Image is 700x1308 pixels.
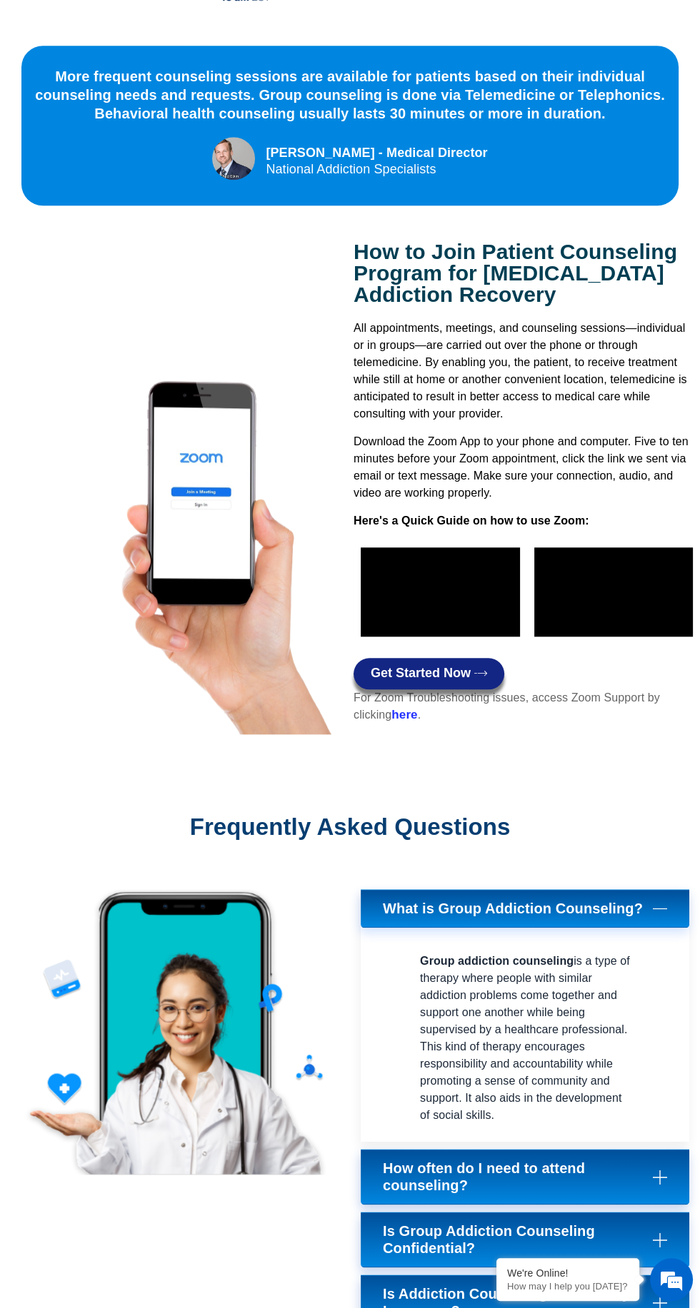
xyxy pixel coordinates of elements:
[29,67,671,123] div: More frequent counseling sessions are available for patients based on their individual counseling...
[24,889,327,1175] img: Online Suboxone Treatment – Opioid Addiction Treatment
[361,547,520,637] iframe: YouTube video player
[361,1149,689,1205] a: How often do I need to attend counseling?
[57,813,643,841] h2: Frequently Asked Questions
[371,666,471,681] span: Get Started Now
[354,241,693,305] h2: How to Join Patient Counseling Program for [MEDICAL_DATA] Addiction Recovery
[391,708,417,721] a: here
[354,320,693,422] p: All appointments, meetings, and counseling sessions—individual or in groups—are carried out over ...
[83,180,197,324] span: We're online!
[96,75,261,93] div: Chat with us now
[354,514,589,527] strong: Here's a Quick Guide on how to use Zoom:
[420,953,630,1124] p: is a type of therapy where people with similar addiction problems come together and support one a...
[266,143,487,163] div: [PERSON_NAME] - Medical Director
[354,689,693,724] p: For Zoom Troubleshooting issues, access Zoom Support by clicking .
[361,1212,689,1267] a: Is Group Addiction Counseling Confidential?
[354,433,693,502] p: Download the Zoom App to your phone and computer. Five to ten minutes before your Zoom appointmen...
[354,658,504,689] a: Get Started Now
[7,390,272,440] textarea: Type your message and hit 'Enter'
[534,547,694,637] iframe: YouTube video player
[383,1222,667,1257] span: Is Group Addiction Counseling Confidential?
[507,1281,629,1292] p: How may I help you today?
[507,1267,629,1279] div: We're Online!
[234,7,269,41] div: Minimize live chat window
[361,889,689,928] a: What is Group Addiction Counseling?
[16,73,37,95] div: Navigation go back
[383,1160,667,1194] span: How often do I need to attend counseling?
[420,955,574,967] strong: Group addiction counseling
[383,900,650,917] span: What is Group Addiction Counseling?
[212,137,255,180] img: national addictiion specialists suboxone doctors dr chad elkin
[28,366,333,734] img: telemedicine opioid addiction treatment via zoom
[266,163,487,176] div: National Addiction Specialists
